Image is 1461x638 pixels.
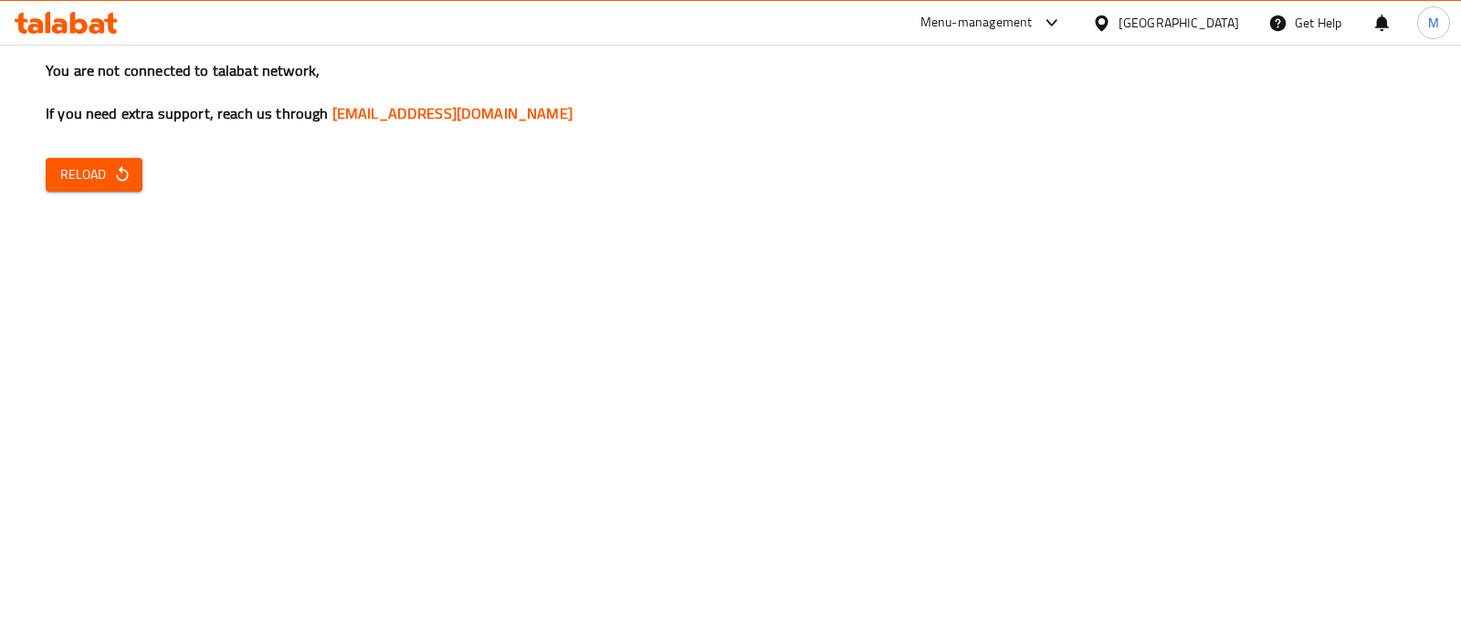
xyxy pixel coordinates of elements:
div: [GEOGRAPHIC_DATA] [1119,13,1239,33]
div: Menu-management [920,12,1033,34]
a: [EMAIL_ADDRESS][DOMAIN_NAME] [332,99,573,127]
span: M [1428,13,1439,33]
button: Reload [46,158,142,192]
span: Reload [60,163,128,186]
h3: You are not connected to talabat network, If you need extra support, reach us through [46,60,1415,124]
